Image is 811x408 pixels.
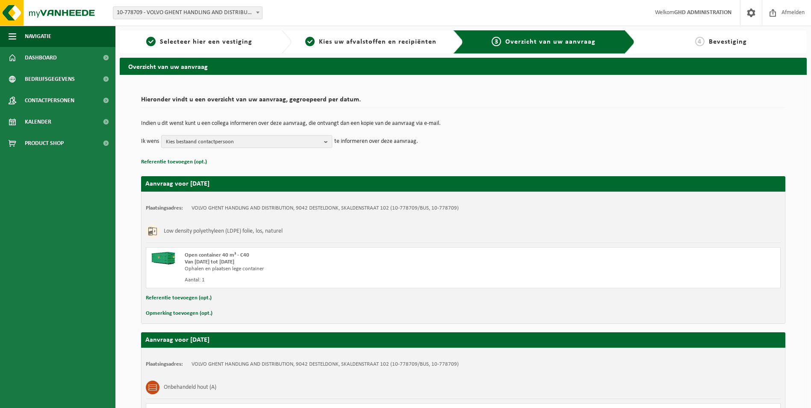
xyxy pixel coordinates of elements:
h2: Overzicht van uw aanvraag [120,58,807,74]
h3: Low density polyethyleen (LDPE) folie, los, naturel [164,225,283,238]
strong: Van [DATE] tot [DATE] [185,259,234,265]
strong: Plaatsingsadres: [146,205,183,211]
span: 10-778709 - VOLVO GHENT HANDLING AND DISTRIBUTION - DESTELDONK [113,6,262,19]
div: Ophalen en plaatsen lege container [185,266,498,272]
span: Bedrijfsgegevens [25,68,75,90]
button: Referentie toevoegen (opt.) [141,157,207,168]
span: 10-778709 - VOLVO GHENT HANDLING AND DISTRIBUTION - DESTELDONK [113,7,262,19]
span: Open container 40 m³ - C40 [185,252,249,258]
p: Indien u dit wenst kunt u een collega informeren over deze aanvraag, die ontvangt dan een kopie v... [141,121,785,127]
span: Kalender [25,111,51,133]
h3: Onbehandeld hout (A) [164,381,216,394]
span: 1 [146,37,156,46]
strong: GHD ADMINISTRATION [674,9,731,16]
img: HK-XC-40-GN-00.png [150,252,176,265]
span: Selecteer hier een vestiging [160,38,252,45]
span: Kies uw afvalstoffen en recipiënten [319,38,436,45]
button: Referentie toevoegen (opt.) [146,293,212,304]
a: 2Kies uw afvalstoffen en recipiënten [296,37,446,47]
h2: Hieronder vindt u een overzicht van uw aanvraag, gegroepeerd per datum. [141,96,785,108]
strong: Plaatsingsadres: [146,361,183,367]
button: Kies bestaand contactpersoon [161,135,332,148]
span: Navigatie [25,26,51,47]
span: 3 [492,37,501,46]
p: te informeren over deze aanvraag. [334,135,418,148]
span: Dashboard [25,47,57,68]
strong: Aanvraag voor [DATE] [145,337,209,343]
td: VOLVO GHENT HANDLING AND DISTRIBUTION, 9042 DESTELDONK, SKALDENSTRAAT 102 (10-778709/BUS, 10-778709) [192,205,459,212]
strong: Aanvraag voor [DATE] [145,180,209,187]
span: Bevestiging [709,38,747,45]
span: Kies bestaand contactpersoon [166,136,321,148]
span: Contactpersonen [25,90,74,111]
div: Aantal: 1 [185,277,498,284]
span: Overzicht van uw aanvraag [505,38,596,45]
span: Product Shop [25,133,64,154]
a: 1Selecteer hier een vestiging [124,37,274,47]
td: VOLVO GHENT HANDLING AND DISTRIBUTION, 9042 DESTELDONK, SKALDENSTRAAT 102 (10-778709/BUS, 10-778709) [192,361,459,368]
p: Ik wens [141,135,159,148]
span: 2 [305,37,315,46]
button: Opmerking toevoegen (opt.) [146,308,212,319]
span: 4 [695,37,705,46]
